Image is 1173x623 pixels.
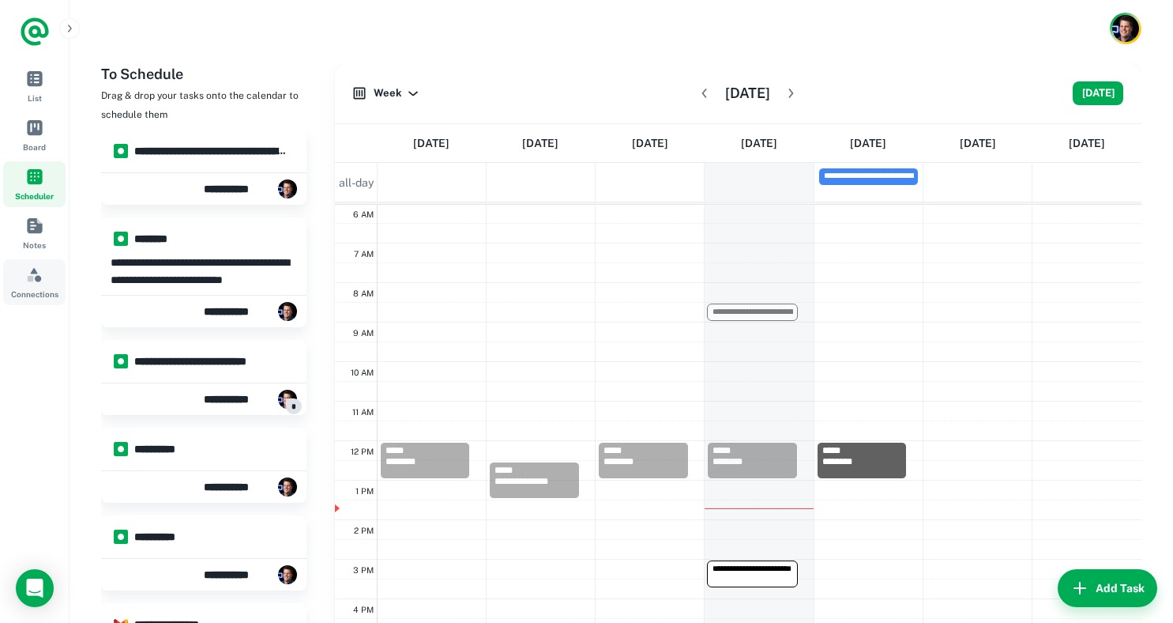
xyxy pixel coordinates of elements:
span: 12 PM [351,447,374,456]
img: ACg8ocLTSwdnLId6XXZhHKXZ45DGzAFEnZxo6--FnK847ku38oDiLwQz=s96-c [278,302,297,321]
img: manual.png [114,354,128,368]
span: 2 PM [354,526,374,535]
span: Scheduler [15,190,54,202]
span: 4 PM [353,605,374,614]
img: manual.png [114,530,128,544]
span: 1 PM [355,486,374,496]
a: September 10, 2025 [632,124,668,162]
span: Board [23,141,46,153]
div: Ross Howard [204,471,297,503]
span: 7 AM [354,249,374,259]
a: September 14, 2025 [1069,124,1105,162]
a: Logo [19,16,51,47]
img: ACg8ocLTSwdnLId6XXZhHKXZ45DGzAFEnZxo6--FnK847ku38oDiLwQz=s96-c [278,565,297,584]
span: Notes [23,239,46,251]
div: Ross Howard [204,296,297,327]
a: Scheduler [3,161,66,207]
a: Connections [3,259,66,305]
a: September 9, 2025 [522,124,558,162]
span: Connections [11,288,58,300]
h6: To Schedule [101,63,322,85]
span: 9 AM [353,328,374,338]
div: Load Chat [16,569,54,607]
a: September 11, 2025 [741,124,777,162]
span: 10 AM [351,368,374,377]
a: September 12, 2025 [850,124,886,162]
span: 3 PM [353,565,374,575]
span: all-day [336,174,377,191]
button: Account button [1110,13,1141,44]
div: Ross Howard [204,559,297,591]
img: ACg8ocLTSwdnLId6XXZhHKXZ45DGzAFEnZxo6--FnK847ku38oDiLwQz=s96-c [278,390,297,409]
span: 8 AM [353,289,374,298]
img: ACg8ocLTSwdnLId6XXZhHKXZ45DGzAFEnZxo6--FnK847ku38oDiLwQz=s96-c [278,478,297,497]
img: manual.png [114,442,128,456]
span: 6 AM [353,210,374,219]
button: Add Task [1058,569,1157,607]
button: Week [350,81,423,105]
img: manual.png [114,144,128,158]
a: September 8, 2025 [413,124,449,162]
a: Board [3,112,66,158]
span: 11 AM [352,407,374,417]
a: List [3,63,66,109]
span: Drag & drop your tasks onto the calendar to schedule them [101,90,299,120]
h6: [DATE] [725,82,770,104]
span: List [28,92,42,104]
img: Ross Howard [1112,15,1139,42]
div: Ross Howard [204,383,297,415]
button: [DATE] [1073,81,1123,105]
img: ACg8ocLTSwdnLId6XXZhHKXZ45DGzAFEnZxo6--FnK847ku38oDiLwQz=s96-c [278,179,297,198]
a: September 13, 2025 [960,124,996,162]
a: Notes [3,210,66,256]
div: Ross Howard [204,173,297,205]
img: manual.png [114,232,128,246]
